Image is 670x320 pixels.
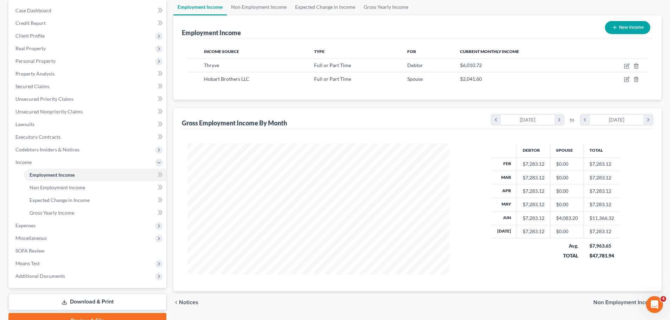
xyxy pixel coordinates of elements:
td: $7,283.12 [584,184,620,198]
span: Income [15,159,32,165]
th: Jun [492,211,517,225]
span: Unsecured Priority Claims [15,96,74,102]
span: SOFA Review [15,248,45,254]
i: chevron_right [554,115,564,125]
a: Non Employment Income [24,181,166,194]
a: Expected Change in Income [24,194,166,207]
span: Debtor [407,62,423,68]
th: [DATE] [492,225,517,238]
span: Spouse [407,76,423,82]
span: Credit Report [15,20,46,26]
span: Hobart Brothers LLC [204,76,249,82]
span: 4 [661,296,666,302]
div: Avg. [556,242,578,249]
a: Lawsuits [10,118,166,131]
td: $7,283.12 [584,225,620,238]
span: Expected Change in Income [30,197,90,203]
span: For [407,49,416,54]
button: Non Employment Income chevron_right [593,300,662,305]
span: to [570,116,574,123]
span: Expenses [15,222,36,228]
div: $7,283.12 [523,201,544,208]
span: Income Source [204,49,239,54]
button: chevron_left Notices [173,300,198,305]
a: Unsecured Nonpriority Claims [10,105,166,118]
iframe: Intercom live chat [646,296,663,313]
span: Executory Contracts [15,134,60,140]
span: Notices [179,300,198,305]
span: Miscellaneous [15,235,47,241]
i: chevron_left [580,115,590,125]
a: Unsecured Priority Claims [10,93,166,105]
span: Non Employment Income [593,300,656,305]
td: $7,283.12 [584,171,620,184]
div: [DATE] [590,115,644,125]
span: $6,010.72 [460,62,482,68]
a: Download & Print [8,294,166,310]
span: Full or Part Time [314,62,351,68]
span: Full or Part Time [314,76,351,82]
th: May [492,198,517,211]
span: Gross Yearly Income [30,210,74,216]
span: Non Employment Income [30,184,85,190]
div: $47,781.94 [589,252,614,259]
span: Type [314,49,325,54]
div: [DATE] [501,115,555,125]
a: Credit Report [10,17,166,30]
a: Secured Claims [10,80,166,93]
div: Employment Income [182,28,241,37]
div: Gross Employment Income By Month [182,119,287,127]
span: Real Property [15,45,46,51]
div: $0.00 [556,228,578,235]
div: $7,283.12 [523,188,544,195]
th: Spouse [550,143,584,157]
div: $0.00 [556,174,578,181]
th: Feb [492,157,517,171]
span: Case Dashboard [15,7,51,13]
span: Secured Claims [15,83,49,89]
div: $7,283.12 [523,174,544,181]
div: $0.00 [556,201,578,208]
a: Gross Yearly Income [24,207,166,219]
span: Unsecured Nonpriority Claims [15,109,83,115]
i: chevron_left [173,300,179,305]
a: Case Dashboard [10,4,166,17]
span: Personal Property [15,58,56,64]
span: $2,041.60 [460,76,482,82]
th: Apr [492,184,517,198]
th: Mar [492,171,517,184]
a: Property Analysis [10,67,166,80]
i: chevron_left [491,115,501,125]
a: SOFA Review [10,244,166,257]
button: New Income [605,21,650,34]
span: Current Monthly Income [460,49,519,54]
div: $7,283.12 [523,228,544,235]
a: Employment Income [24,169,166,181]
th: Total [584,143,620,157]
span: Property Analysis [15,71,55,77]
span: Additional Documents [15,273,65,279]
i: chevron_right [643,115,653,125]
span: Codebtors Insiders & Notices [15,146,79,152]
div: $7,963.65 [589,242,614,249]
span: Employment Income [30,172,75,178]
td: $11,366.32 [584,211,620,225]
a: Executory Contracts [10,131,166,143]
div: $0.00 [556,161,578,168]
div: $7,283.12 [523,161,544,168]
div: $7,283.12 [523,215,544,222]
div: $0.00 [556,188,578,195]
th: Debtor [517,143,550,157]
div: $4,083.20 [556,215,578,222]
td: $7,283.12 [584,198,620,211]
span: Client Profile [15,33,45,39]
span: Means Test [15,260,40,266]
span: Thryve [204,62,219,68]
span: Lawsuits [15,121,34,127]
td: $7,283.12 [584,157,620,171]
div: TOTAL [556,252,578,259]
